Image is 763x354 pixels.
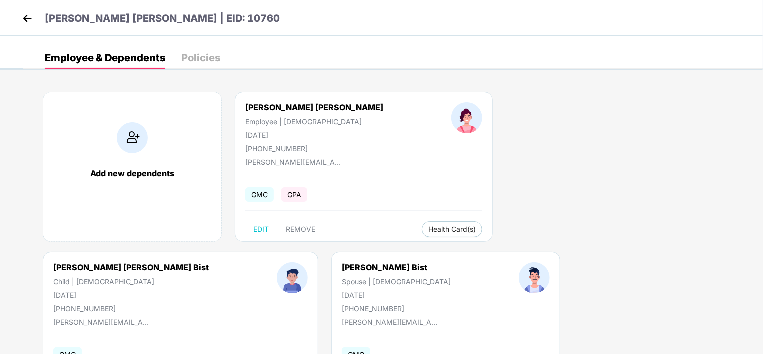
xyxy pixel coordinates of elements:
[428,227,476,232] span: Health Card(s)
[253,225,269,233] span: EDIT
[53,277,209,286] div: Child | [DEMOGRAPHIC_DATA]
[117,122,148,153] img: addIcon
[20,11,35,26] img: back
[245,117,383,126] div: Employee | [DEMOGRAPHIC_DATA]
[245,187,274,202] span: GMC
[245,144,383,153] div: [PHONE_NUMBER]
[245,221,277,237] button: EDIT
[519,262,550,293] img: profileImage
[53,291,209,299] div: [DATE]
[245,158,345,166] div: [PERSON_NAME][EMAIL_ADDRESS][PERSON_NAME][DOMAIN_NAME]
[286,225,315,233] span: REMOVE
[53,262,209,272] div: [PERSON_NAME] [PERSON_NAME] Bist
[53,318,153,326] div: [PERSON_NAME][EMAIL_ADDRESS][PERSON_NAME][DOMAIN_NAME]
[45,11,280,26] p: [PERSON_NAME] [PERSON_NAME] | EID: 10760
[245,131,383,139] div: [DATE]
[181,53,220,63] div: Policies
[342,262,451,272] div: [PERSON_NAME] Bist
[422,221,482,237] button: Health Card(s)
[342,304,451,313] div: [PHONE_NUMBER]
[342,277,451,286] div: Spouse | [DEMOGRAPHIC_DATA]
[53,168,211,178] div: Add new dependents
[342,291,451,299] div: [DATE]
[53,304,209,313] div: [PHONE_NUMBER]
[278,221,323,237] button: REMOVE
[245,102,383,112] div: [PERSON_NAME] [PERSON_NAME]
[45,53,165,63] div: Employee & Dependents
[342,318,442,326] div: [PERSON_NAME][EMAIL_ADDRESS][PERSON_NAME][DOMAIN_NAME]
[277,262,308,293] img: profileImage
[451,102,482,133] img: profileImage
[281,187,307,202] span: GPA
